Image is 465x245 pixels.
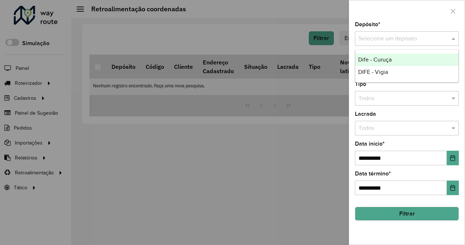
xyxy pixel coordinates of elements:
[355,139,385,148] label: Data início
[447,181,459,195] button: Choose Date
[355,207,459,221] button: Filtrar
[355,169,391,178] label: Data término
[355,50,459,83] ng-dropdown-panel: Options list
[447,151,459,165] button: Choose Date
[355,110,376,118] label: Lacrada
[358,69,388,75] span: DIFE - Vigia
[355,80,366,88] label: Tipo
[355,20,380,29] label: Depósito
[358,56,392,63] span: Dife - Curuça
